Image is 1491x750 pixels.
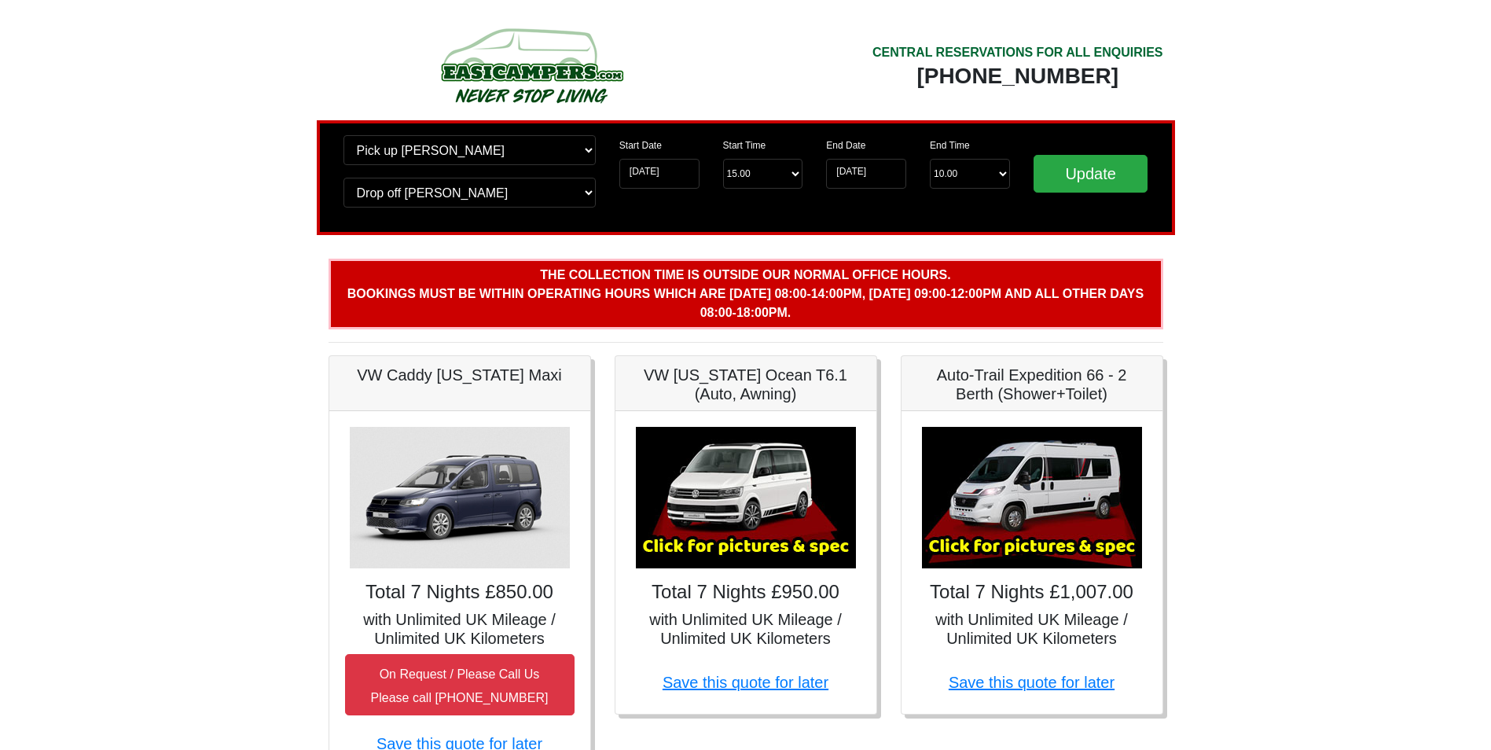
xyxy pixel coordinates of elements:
[872,62,1163,90] div: [PHONE_NUMBER]
[872,43,1163,62] div: CENTRAL RESERVATIONS FOR ALL ENQUIRIES
[1034,155,1148,193] input: Update
[636,427,856,568] img: VW California Ocean T6.1 (Auto, Awning)
[345,610,575,648] h5: with Unlimited UK Mileage / Unlimited UK Kilometers
[382,22,681,108] img: campers-checkout-logo.png
[917,581,1147,604] h4: Total 7 Nights £1,007.00
[922,427,1142,568] img: Auto-Trail Expedition 66 - 2 Berth (Shower+Toilet)
[930,138,970,153] label: End Time
[917,366,1147,403] h5: Auto-Trail Expedition 66 - 2 Berth (Shower+Toilet)
[347,268,1144,319] b: The collection time is outside our normal office hours. Bookings must be within operating hours w...
[826,159,906,189] input: Return Date
[350,427,570,568] img: VW Caddy California Maxi
[631,610,861,648] h5: with Unlimited UK Mileage / Unlimited UK Kilometers
[631,581,861,604] h4: Total 7 Nights £950.00
[345,654,575,715] button: On Request / Please Call UsPlease call [PHONE_NUMBER]
[949,674,1115,691] a: Save this quote for later
[619,138,662,153] label: Start Date
[826,138,865,153] label: End Date
[619,159,700,189] input: Start Date
[723,138,766,153] label: Start Time
[663,674,828,691] a: Save this quote for later
[631,366,861,403] h5: VW [US_STATE] Ocean T6.1 (Auto, Awning)
[345,366,575,384] h5: VW Caddy [US_STATE] Maxi
[345,581,575,604] h4: Total 7 Nights £850.00
[371,667,549,704] small: On Request / Please Call Us Please call [PHONE_NUMBER]
[917,610,1147,648] h5: with Unlimited UK Mileage / Unlimited UK Kilometers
